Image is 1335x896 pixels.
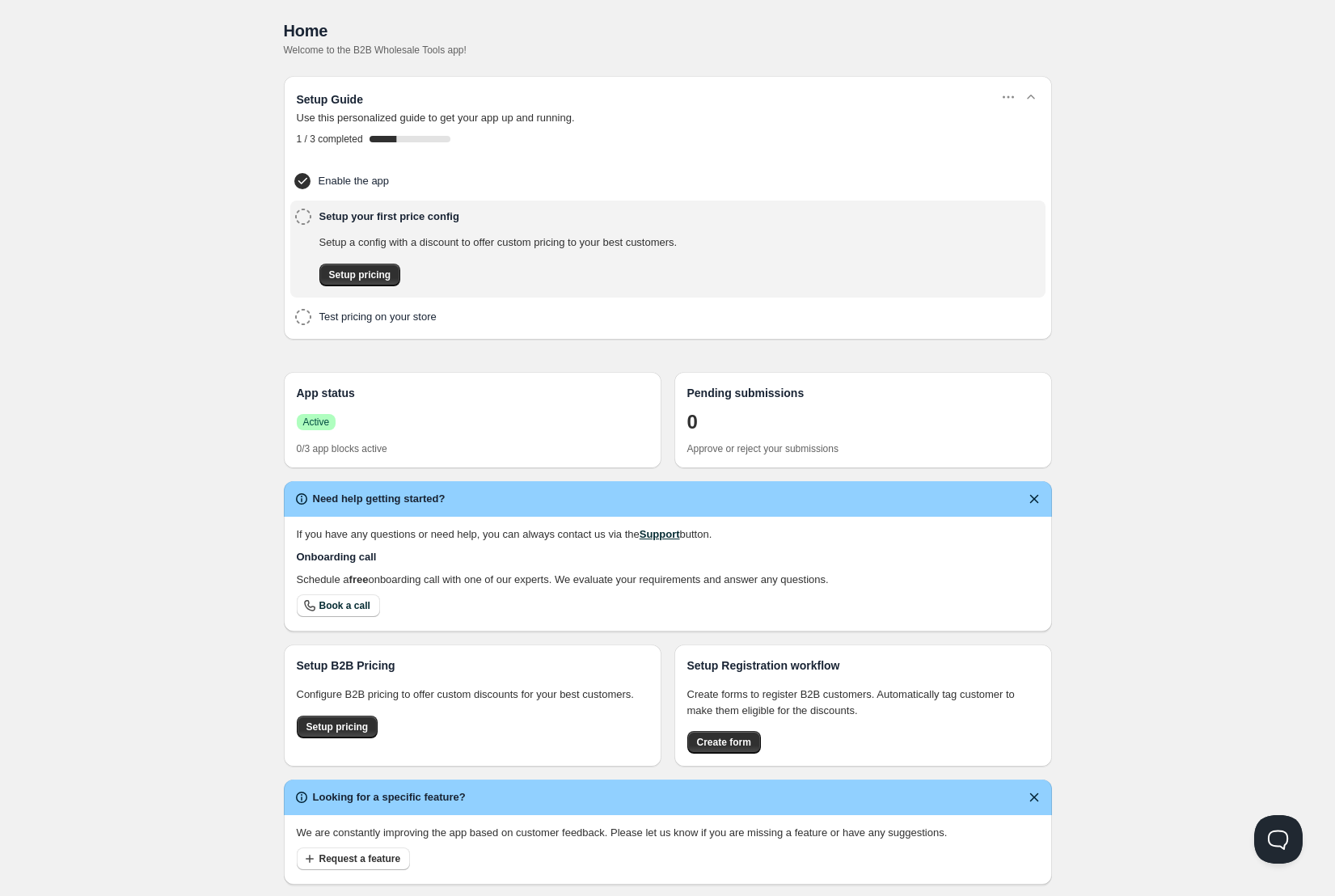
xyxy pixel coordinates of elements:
[640,528,680,540] a: Support
[303,416,330,429] span: Active
[349,573,369,585] b: free
[297,549,1039,565] h4: Onboarding call
[297,133,363,146] span: 1 / 3 completed
[319,309,967,325] h4: Test pricing on your store
[319,264,401,286] a: Setup pricing
[297,825,1039,841] p: We are constantly improving the app based on customer feedback. Please let us know if you are mis...
[313,789,466,805] h2: Looking for a specific feature?
[297,572,1039,588] div: Schedule a onboarding call with one of our experts. We evaluate your requirements and answer any ...
[284,22,328,40] span: Home
[687,409,698,435] a: 0
[297,847,411,870] button: Request a feature
[1254,815,1303,864] iframe: Help Scout Beacon - Open
[687,731,761,754] button: Create form
[319,209,967,225] h4: Setup your first price config
[319,235,962,251] p: Setup a config with a discount to offer custom pricing to your best customers.
[297,657,648,674] h3: Setup B2B Pricing
[297,110,1039,126] p: Use this personalized guide to get your app up and running.
[687,657,1039,674] h3: Setup Registration workflow
[687,687,1039,718] p: Create forms to register B2B customers. Automatically tag customer to make them eligible for the ...
[297,414,336,430] a: SuccessActive
[297,91,363,108] h3: Setup Guide
[297,526,1039,543] div: If you have any questions or need help, you can always contact us via the button.
[329,268,391,281] span: Setup pricing
[297,385,648,401] h3: App status
[297,687,648,703] p: Configure B2B pricing to offer custom discounts for your best customers.
[319,173,967,189] h4: Enable the app
[1023,786,1046,809] button: Dismiss notification
[687,385,1039,401] h3: Pending submissions
[297,442,648,455] p: 0/3 app blocks active
[306,721,369,733] span: Setup pricing
[319,599,370,612] span: Book a call
[687,442,1039,455] p: Approve or reject your submissions
[284,44,1052,57] p: Welcome to the B2B Wholesale Tools app!
[697,736,751,749] span: Create form
[313,491,446,507] h2: Need help getting started?
[297,716,378,738] button: Setup pricing
[319,852,401,865] span: Request a feature
[1023,488,1046,510] button: Dismiss notification
[297,594,380,617] a: Book a call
